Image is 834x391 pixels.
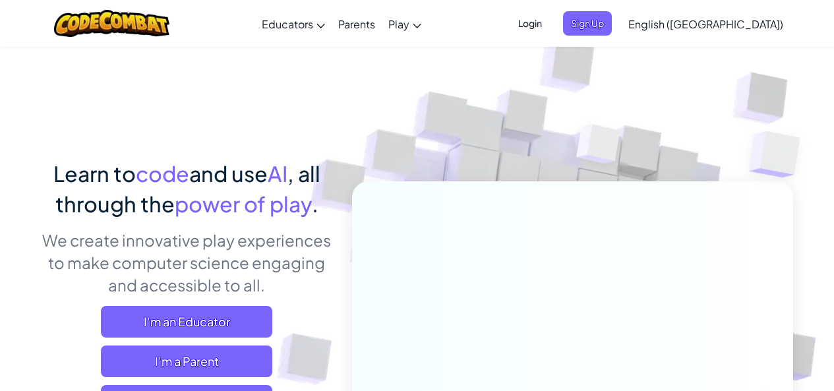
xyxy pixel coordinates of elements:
[255,6,332,42] a: Educators
[622,6,790,42] a: English ([GEOGRAPHIC_DATA])
[101,306,272,338] a: I'm an Educator
[551,98,646,196] img: Overlap cubes
[628,17,783,31] span: English ([GEOGRAPHIC_DATA])
[53,160,136,187] span: Learn to
[262,17,313,31] span: Educators
[332,6,382,42] a: Parents
[382,6,428,42] a: Play
[388,17,409,31] span: Play
[54,10,169,37] img: CodeCombat logo
[101,346,272,377] a: I'm a Parent
[175,191,312,217] span: power of play
[136,160,189,187] span: code
[312,191,318,217] span: .
[510,11,550,36] button: Login
[563,11,612,36] button: Sign Up
[189,160,268,187] span: and use
[42,229,332,296] p: We create innovative play experiences to make computer science engaging and accessible to all.
[268,160,287,187] span: AI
